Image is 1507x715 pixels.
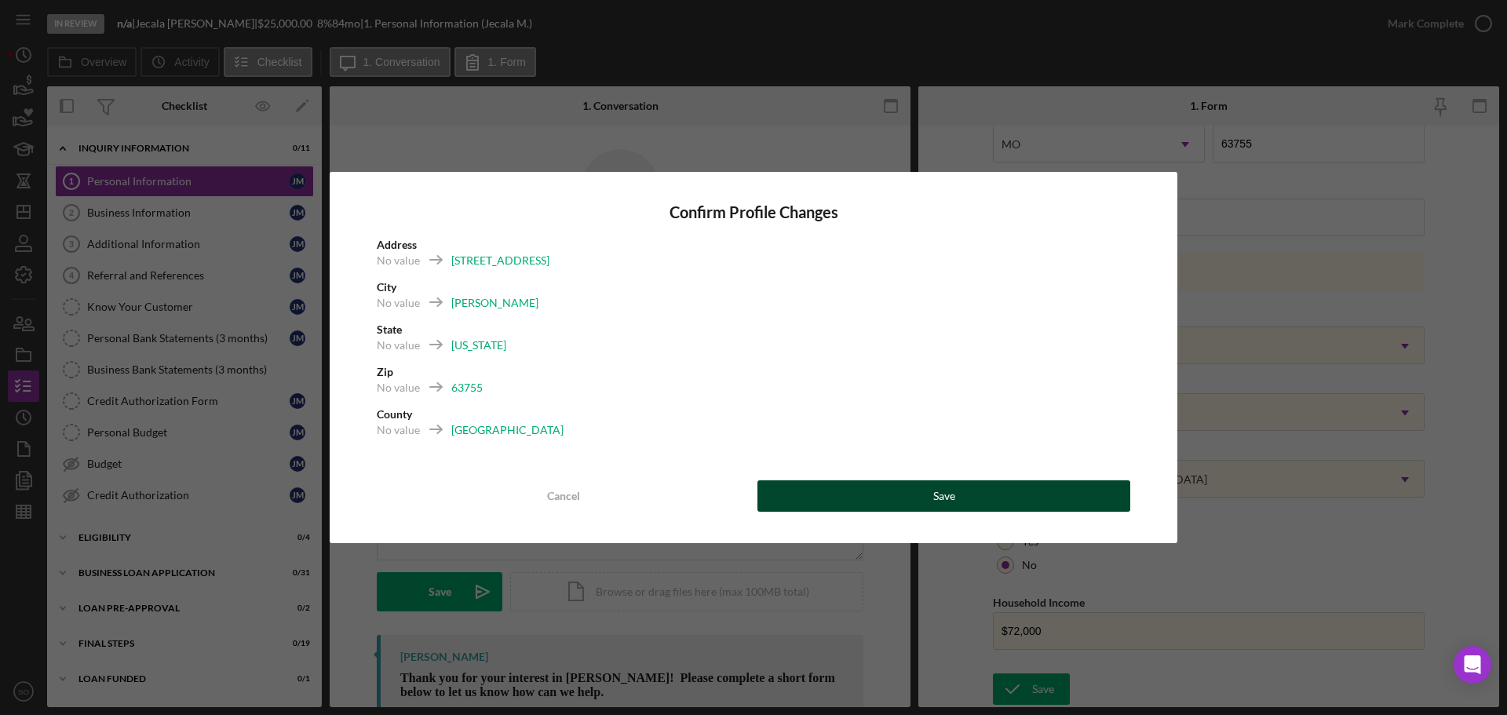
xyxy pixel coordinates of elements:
[933,480,955,512] div: Save
[377,337,420,353] div: No value
[451,422,564,438] div: [GEOGRAPHIC_DATA]
[377,253,420,268] div: No value
[757,480,1130,512] button: Save
[377,380,420,396] div: No value
[451,253,549,268] div: [STREET_ADDRESS]
[1454,646,1491,684] div: Open Intercom Messenger
[451,337,506,353] div: [US_STATE]
[377,365,393,378] b: Zip
[377,422,420,438] div: No value
[547,480,580,512] div: Cancel
[377,295,420,311] div: No value
[377,238,417,251] b: Address
[377,323,402,336] b: State
[451,380,483,396] div: 63755
[377,203,1130,221] h4: Confirm Profile Changes
[377,480,750,512] button: Cancel
[451,295,538,311] div: [PERSON_NAME]
[377,407,412,421] b: County
[377,280,396,294] b: City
